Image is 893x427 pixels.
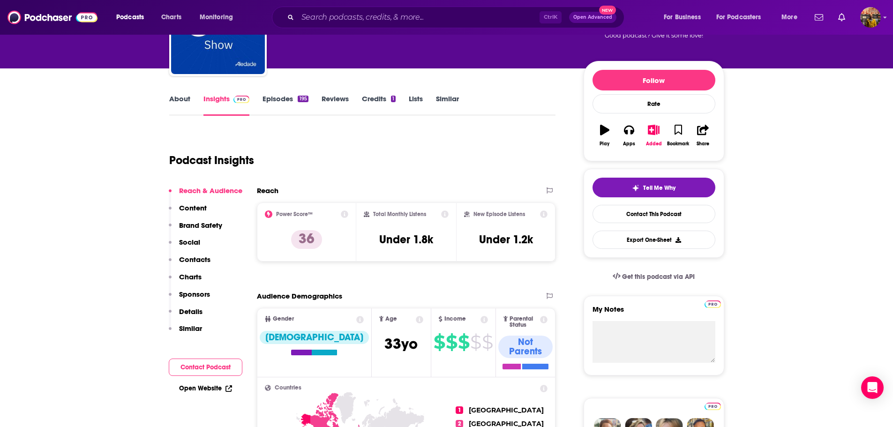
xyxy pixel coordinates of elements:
[362,94,396,116] a: Credits1
[540,11,562,23] span: Ctrl K
[179,324,202,333] p: Similar
[179,203,207,212] p: Content
[444,316,466,322] span: Income
[600,141,609,147] div: Play
[179,238,200,247] p: Social
[705,299,721,308] a: Pro website
[646,141,662,147] div: Added
[473,211,525,217] h2: New Episode Listens
[593,305,715,321] label: My Notes
[273,316,294,322] span: Gender
[169,238,200,255] button: Social
[322,94,349,116] a: Reviews
[861,376,884,399] div: Open Intercom Messenger
[479,232,533,247] h3: Under 1.2k
[169,186,242,203] button: Reach & Audience
[781,11,797,24] span: More
[716,11,761,24] span: For Podcasters
[697,141,709,147] div: Share
[200,11,233,24] span: Monitoring
[179,307,203,316] p: Details
[470,335,481,350] span: $
[161,11,181,24] span: Charts
[622,273,695,281] span: Get this podcast via API
[155,10,187,25] a: Charts
[263,94,308,116] a: Episodes195
[593,70,715,90] button: Follow
[179,272,202,281] p: Charts
[260,331,369,344] div: [DEMOGRAPHIC_DATA]
[482,335,493,350] span: $
[281,7,633,28] div: Search podcasts, credits, & more...
[169,153,254,167] h1: Podcast Insights
[569,12,616,23] button: Open AdvancedNew
[860,7,881,28] img: User Profile
[179,290,210,299] p: Sponsors
[617,119,641,152] button: Apps
[458,335,469,350] span: $
[623,141,635,147] div: Apps
[169,272,202,290] button: Charts
[169,290,210,307] button: Sponsors
[690,119,715,152] button: Share
[298,96,308,102] div: 195
[710,10,775,25] button: open menu
[641,119,666,152] button: Added
[8,8,98,26] img: Podchaser - Follow, Share and Rate Podcasts
[811,9,827,25] a: Show notifications dropdown
[391,96,396,102] div: 1
[593,178,715,197] button: tell me why sparkleTell Me Why
[169,324,202,341] button: Similar
[605,32,703,39] span: Good podcast? Give it some love!
[379,232,433,247] h3: Under 1.8k
[834,9,849,25] a: Show notifications dropdown
[605,265,703,288] a: Get this podcast via API
[593,94,715,113] div: Rate
[469,406,544,414] span: [GEOGRAPHIC_DATA]
[593,231,715,249] button: Export One-Sheet
[169,221,222,238] button: Brand Safety
[666,119,690,152] button: Bookmark
[384,335,418,353] span: 33 yo
[169,94,190,116] a: About
[456,406,463,414] span: 1
[179,186,242,195] p: Reach & Audience
[860,7,881,28] button: Show profile menu
[179,384,232,392] a: Open Website
[110,10,156,25] button: open menu
[233,96,250,103] img: Podchaser Pro
[179,255,210,264] p: Contacts
[169,307,203,324] button: Details
[276,211,313,217] h2: Power Score™
[436,94,459,116] a: Similar
[573,15,612,20] span: Open Advanced
[257,292,342,300] h2: Audience Demographics
[434,335,445,350] span: $
[705,403,721,410] img: Podchaser Pro
[298,10,540,25] input: Search podcasts, credits, & more...
[373,211,426,217] h2: Total Monthly Listens
[257,186,278,195] h2: Reach
[510,316,539,328] span: Parental Status
[705,300,721,308] img: Podchaser Pro
[664,11,701,24] span: For Business
[593,119,617,152] button: Play
[116,11,144,24] span: Podcasts
[667,141,689,147] div: Bookmark
[203,94,250,116] a: InsightsPodchaser Pro
[705,401,721,410] a: Pro website
[498,336,553,358] div: Not Parents
[599,6,616,15] span: New
[860,7,881,28] span: Logged in as hratnayake
[385,316,397,322] span: Age
[593,205,715,223] a: Contact This Podcast
[291,230,322,249] p: 36
[775,10,809,25] button: open menu
[446,335,457,350] span: $
[409,94,423,116] a: Lists
[657,10,713,25] button: open menu
[193,10,245,25] button: open menu
[632,184,639,192] img: tell me why sparkle
[169,255,210,272] button: Contacts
